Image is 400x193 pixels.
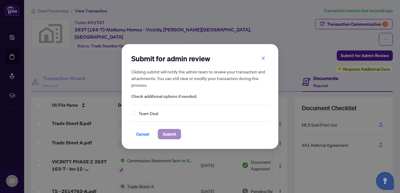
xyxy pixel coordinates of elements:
[376,172,394,190] button: Open asap
[131,93,269,100] span: Check additional options if needed:
[131,68,269,88] h5: Clicking submit will notify the admin team to review your transaction and attachments. You can st...
[158,129,181,139] button: Submit
[139,110,158,117] span: Team Deal
[261,56,265,60] span: close
[131,54,269,63] h2: Submit for admin review
[136,129,149,139] span: Cancel
[163,129,176,139] span: Submit
[131,129,154,139] button: Cancel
